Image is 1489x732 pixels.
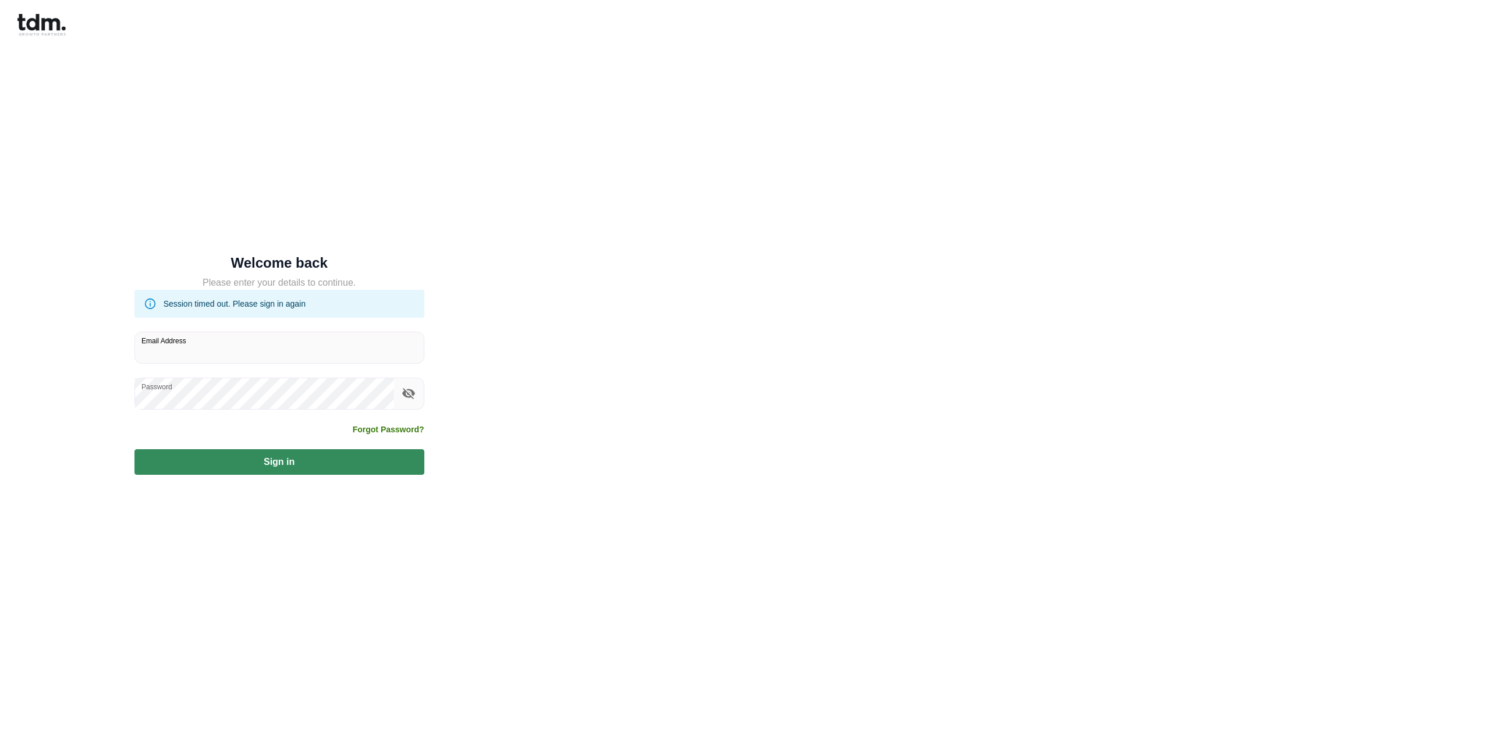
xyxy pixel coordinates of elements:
label: Password [141,382,172,392]
h5: Welcome back [134,257,424,269]
h5: Please enter your details to continue. [134,276,424,290]
div: Session timed out. Please sign in again [164,293,306,314]
button: Sign in [134,449,424,475]
a: Forgot Password? [353,424,424,435]
button: toggle password visibility [399,383,419,403]
label: Email Address [141,336,186,346]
